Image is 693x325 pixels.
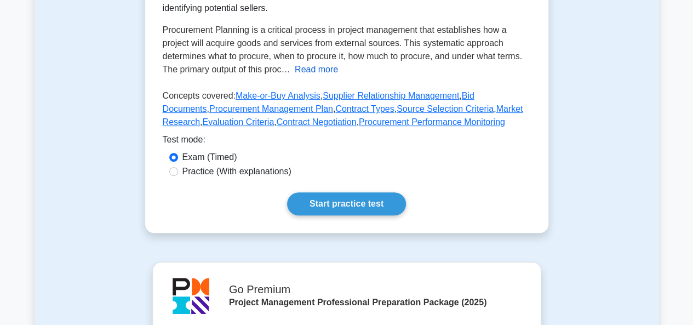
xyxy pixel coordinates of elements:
span: Procurement Planning is a critical process in project management that establishes how a project w... [163,25,522,74]
a: Source Selection Criteria [397,104,494,113]
a: Supplier Relationship Management [323,91,459,100]
label: Practice (With explanations) [182,165,291,178]
a: Evaluation Criteria [202,117,274,127]
label: Exam (Timed) [182,151,237,164]
button: Read more [295,63,338,76]
a: Procurement Performance Monitoring [359,117,505,127]
a: Procurement Management Plan [209,104,333,113]
a: Contract Types [335,104,394,113]
a: Make-or-Buy Analysis [236,91,320,100]
a: Start practice test [287,192,406,215]
div: Test mode: [163,133,531,151]
a: Market Research [163,104,523,127]
a: Contract Negotiation [277,117,357,127]
p: Concepts covered: , , , , , , , , , [163,89,531,133]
